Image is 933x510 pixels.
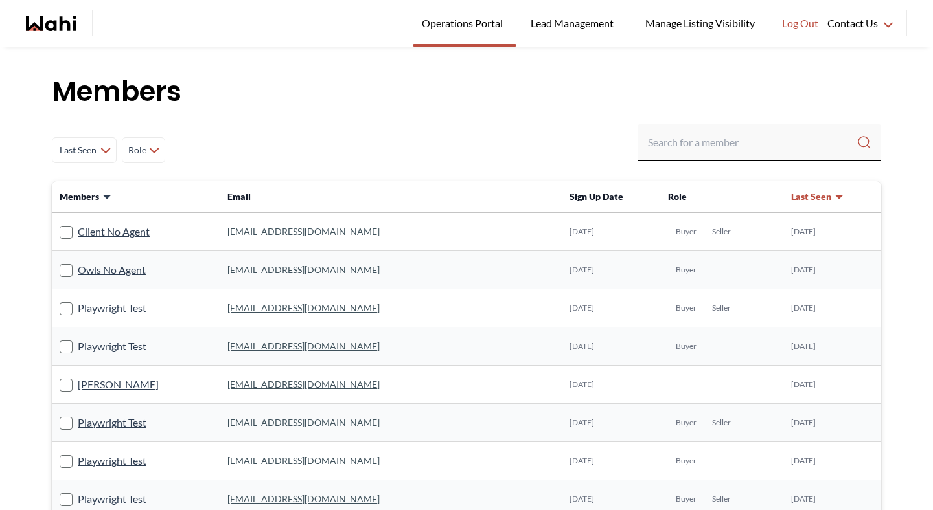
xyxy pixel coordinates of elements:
[562,289,661,327] td: [DATE]
[78,491,146,507] a: Playwright Test
[783,404,881,442] td: [DATE]
[712,494,731,504] span: Seller
[78,223,150,240] a: Client No Agent
[26,16,76,31] a: Wahi homepage
[783,251,881,289] td: [DATE]
[227,340,380,351] a: [EMAIL_ADDRESS][DOMAIN_NAME]
[58,139,98,162] span: Last Seen
[782,15,818,32] span: Log Out
[562,251,661,289] td: [DATE]
[227,455,380,466] a: [EMAIL_ADDRESS][DOMAIN_NAME]
[562,366,661,404] td: [DATE]
[78,338,146,355] a: Playwright Test
[562,442,661,480] td: [DATE]
[227,417,380,428] a: [EMAIL_ADDRESS][DOMAIN_NAME]
[676,417,697,428] span: Buyer
[78,452,146,469] a: Playwright Test
[676,456,697,466] span: Buyer
[668,191,687,202] span: Role
[712,417,731,428] span: Seller
[52,72,881,111] h1: Members
[562,213,661,251] td: [DATE]
[78,414,146,431] a: Playwright Test
[791,190,831,203] span: Last Seen
[712,227,731,237] span: Seller
[783,327,881,366] td: [DATE]
[60,190,112,203] button: Members
[422,15,507,32] span: Operations Portal
[60,190,99,203] span: Members
[227,379,380,390] a: [EMAIL_ADDRESS][DOMAIN_NAME]
[78,300,146,316] a: Playwright Test
[227,493,380,504] a: [EMAIL_ADDRESS][DOMAIN_NAME]
[531,15,618,32] span: Lead Management
[783,213,881,251] td: [DATE]
[791,190,844,203] button: Last Seen
[676,227,697,237] span: Buyer
[227,191,251,202] span: Email
[676,494,697,504] span: Buyer
[676,265,697,275] span: Buyer
[676,341,697,351] span: Buyer
[227,302,380,313] a: [EMAIL_ADDRESS][DOMAIN_NAME]
[648,131,857,154] input: Search input
[562,404,661,442] td: [DATE]
[676,303,697,313] span: Buyer
[712,303,731,313] span: Seller
[641,15,759,32] span: Manage Listing Visibility
[78,376,159,393] a: [PERSON_NAME]
[128,139,146,162] span: Role
[783,442,881,480] td: [DATE]
[227,264,380,275] a: [EMAIL_ADDRESS][DOMAIN_NAME]
[562,327,661,366] td: [DATE]
[783,289,881,327] td: [DATE]
[570,191,623,202] span: Sign Up Date
[78,261,146,278] a: Owls No Agent
[227,226,380,237] a: [EMAIL_ADDRESS][DOMAIN_NAME]
[783,366,881,404] td: [DATE]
